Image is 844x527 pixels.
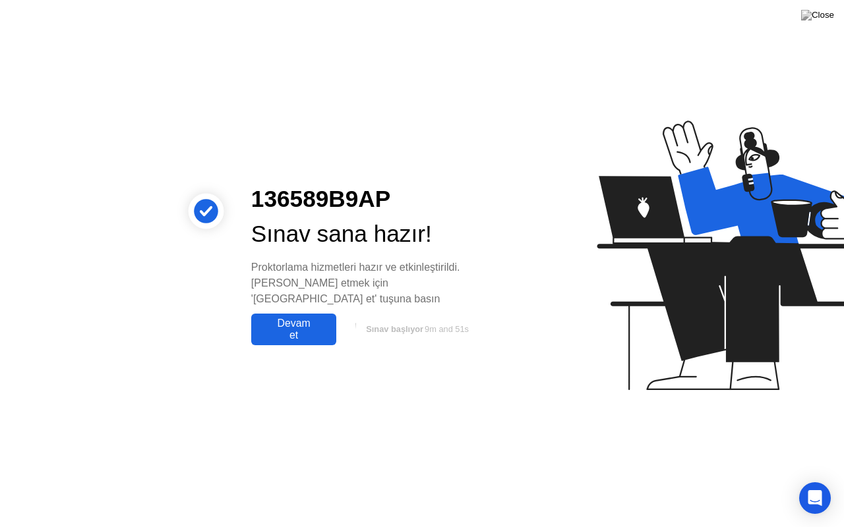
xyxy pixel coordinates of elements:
div: Sınav sana hazır! [251,217,491,252]
span: 9m and 51s [425,324,469,334]
div: Proktorlama hizmetleri hazır ve etkinleştirildi. [PERSON_NAME] etmek için '[GEOGRAPHIC_DATA] et' ... [251,260,491,307]
div: Devam et [255,318,332,341]
div: 136589B9AP [251,182,491,217]
div: Open Intercom Messenger [799,482,831,514]
button: Sınav başlıyor9m and 51s [343,317,491,342]
img: Close [801,10,834,20]
button: Devam et [251,314,336,345]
